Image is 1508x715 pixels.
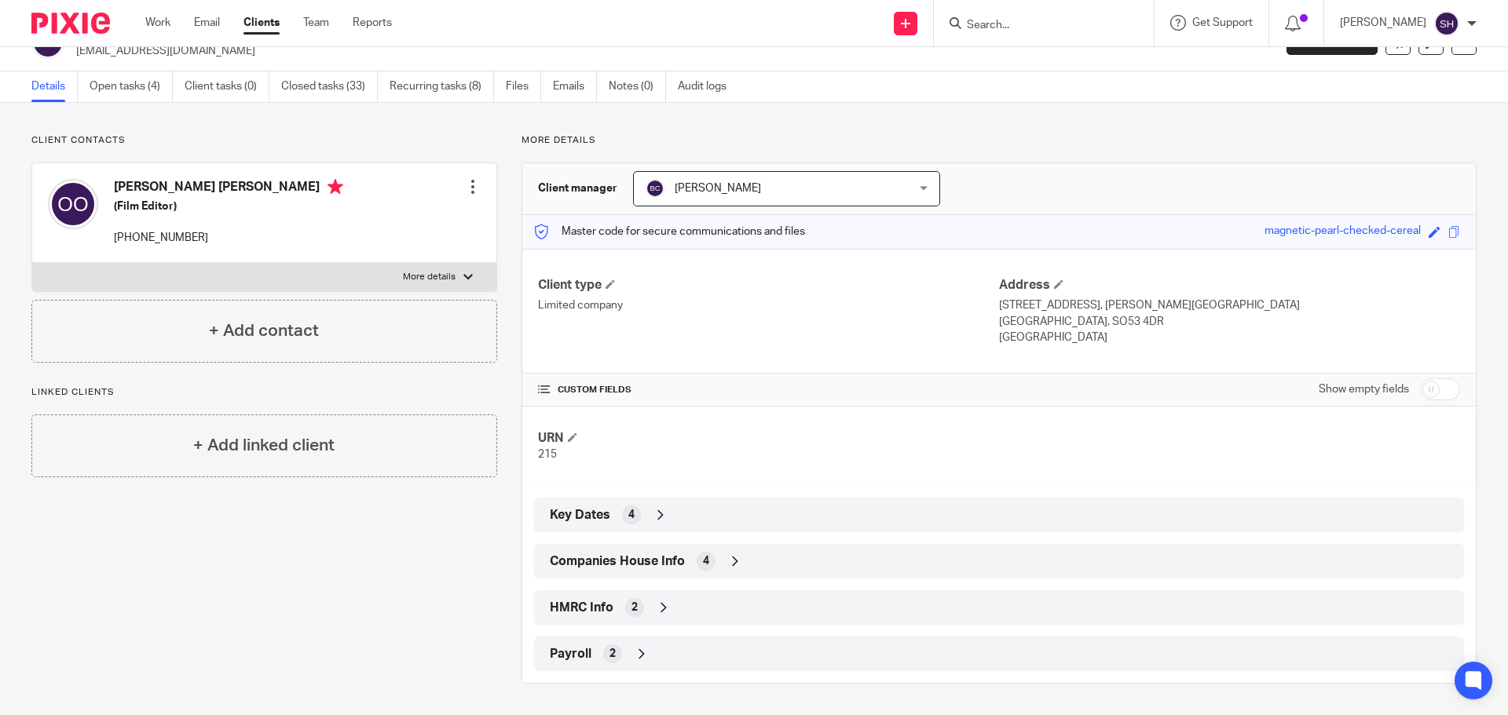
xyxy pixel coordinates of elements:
[31,134,497,147] p: Client contacts
[999,330,1460,345] p: [GEOGRAPHIC_DATA]
[628,507,635,523] span: 4
[609,71,666,102] a: Notes (0)
[390,71,494,102] a: Recurring tasks (8)
[538,277,999,294] h4: Client type
[31,71,78,102] a: Details
[609,646,616,662] span: 2
[243,15,280,31] a: Clients
[114,199,343,214] h5: (Film Editor)
[1340,15,1426,31] p: [PERSON_NAME]
[553,71,597,102] a: Emails
[1192,17,1253,28] span: Get Support
[538,384,999,396] h4: CUSTOM FIELDS
[965,19,1107,33] input: Search
[281,71,378,102] a: Closed tasks (33)
[538,181,617,196] h3: Client manager
[1265,223,1421,241] div: magnetic-pearl-checked-cereal
[550,507,610,523] span: Key Dates
[550,646,591,662] span: Payroll
[550,553,685,570] span: Companies House Info
[76,43,1263,59] p: [EMAIL_ADDRESS][DOMAIN_NAME]
[538,449,557,460] span: 215
[31,13,110,34] img: Pixie
[328,179,343,195] i: Primary
[114,230,343,246] p: [PHONE_NUMBER]
[999,297,1460,313] p: [STREET_ADDRESS], [PERSON_NAME][GEOGRAPHIC_DATA]
[1319,381,1409,397] label: Show empty fields
[1434,11,1459,36] img: svg%3E
[185,71,269,102] a: Client tasks (0)
[194,15,220,31] a: Email
[999,314,1460,330] p: [GEOGRAPHIC_DATA], SO53 4DR
[209,319,319,343] h4: + Add contact
[550,600,613,616] span: HMRC Info
[193,433,335,458] h4: + Add linked client
[403,271,456,283] p: More details
[31,386,497,399] p: Linked clients
[506,71,541,102] a: Files
[678,71,738,102] a: Audit logs
[303,15,329,31] a: Team
[145,15,170,31] a: Work
[534,224,805,239] p: Master code for secure communications and files
[646,179,664,198] img: svg%3E
[353,15,392,31] a: Reports
[675,183,761,194] span: [PERSON_NAME]
[538,297,999,313] p: Limited company
[999,277,1460,294] h4: Address
[90,71,173,102] a: Open tasks (4)
[631,600,638,615] span: 2
[538,430,999,447] h4: URN
[114,179,343,199] h4: [PERSON_NAME] [PERSON_NAME]
[522,134,1477,147] p: More details
[703,553,709,569] span: 4
[48,179,98,229] img: svg%3E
